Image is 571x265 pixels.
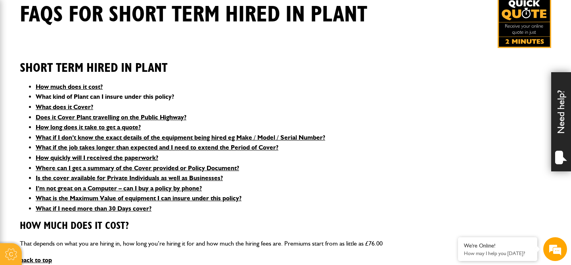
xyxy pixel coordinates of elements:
[108,207,144,217] em: Start Chat
[36,174,223,182] a: Is the cover available for Private Individuals as well as Businesses?
[20,48,551,75] h2: Short Term Hired In Plant
[36,205,151,212] a: What if I need more than 30 Days cover?
[36,194,241,202] a: What is the Maximum Value of equipment I can insure under this policy?
[10,73,145,91] input: Enter your last name
[36,164,239,172] a: Where can I get a summary of the Cover provided or Policy Document?
[20,220,551,232] h3: How much does it cost?
[36,154,158,161] a: How quickly will I received the paperwork?
[36,113,186,121] a: Does it Cover Plant travelling on the Public Highway?
[20,238,551,249] p: That depends on what you are hiring in, how long you’re hiring it for and how much the hiring fee...
[10,97,145,114] input: Enter your email address
[10,144,145,200] textarea: Type your message and hit 'Enter'
[36,123,141,131] a: How long does it take to get a quote?
[36,144,278,151] a: What if the job takes longer than expected and I need to extend the Period of Cover?
[464,250,531,256] p: How may I help you today?
[41,44,133,55] div: Chat with us now
[20,256,52,264] a: back to top
[36,103,93,111] a: What does it Cover?
[36,184,202,192] a: I’m not great on a Computer – can I buy a policy by phone?
[36,134,325,141] a: What if I don’t know the exact details of the equipment being hired eg Make / Model / Serial Number?
[10,120,145,138] input: Enter your phone number
[20,2,367,28] h1: FAQS for Short Term Hired In Plant
[36,93,174,100] a: What kind of Plant can I insure under this policy?
[464,242,531,249] div: We're Online!
[551,72,571,171] div: Need help?
[36,83,103,90] a: How much does it cost?
[13,44,33,55] img: d_20077148190_company_1631870298795_20077148190
[130,4,149,23] div: Minimize live chat window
